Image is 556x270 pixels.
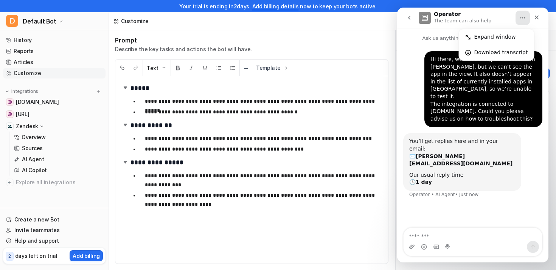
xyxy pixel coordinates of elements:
a: Invite teammates [3,225,106,235]
iframe: Intercom live chat [397,8,548,262]
button: Bold [171,60,185,76]
button: Unordered List [212,60,226,76]
img: menu_add.svg [96,89,101,94]
a: Explore all integrations [3,177,106,188]
img: Bold [175,65,181,71]
p: AI Copilot [22,166,47,174]
img: expand-arrow.svg [121,84,129,91]
img: Undo [119,65,125,71]
a: Overview [11,132,106,143]
button: Ordered List [226,60,239,76]
a: Create a new Bot [3,214,106,225]
img: Unordered List [216,65,222,71]
p: 2 [8,253,11,260]
img: Template [283,65,289,71]
p: Add billing [73,252,100,260]
p: AI Agent [22,155,44,163]
img: Ordered List [230,65,236,71]
p: Overview [22,133,46,141]
a: help.luigisbox.com[DOMAIN_NAME] [3,97,106,107]
button: Integrations [3,88,40,95]
button: Text [143,60,171,76]
a: History [3,35,106,46]
img: expand-arrow.svg [121,121,129,129]
p: Integrations [11,88,38,94]
a: Customize [3,68,106,78]
button: Redo [129,60,143,76]
p: Zendesk [16,122,38,130]
button: Template [252,60,293,76]
a: Sources [11,143,106,154]
span: Explore all integrations [16,176,103,188]
button: Add billing [70,250,103,261]
img: explore all integrations [6,179,14,186]
button: Undo [115,60,129,76]
a: Articles [3,57,106,67]
img: Zendesk [8,124,12,129]
a: Add billing details [252,3,299,9]
p: Describe the key tasks and actions the bot will have. [115,46,252,53]
img: expand menu [5,89,10,94]
a: AI Agent [11,154,106,165]
a: Reports [3,46,106,57]
img: dashboard.eesel.ai [8,112,12,116]
p: Sources [22,144,43,152]
img: Redo [133,65,139,71]
a: Help and support [3,235,106,246]
div: Customize [121,17,148,25]
span: [DOMAIN_NAME] [16,98,59,106]
img: Italic [188,65,194,71]
img: Dropdown Down Arrow [161,65,167,71]
p: days left on trial [15,252,57,260]
span: [URL] [16,110,30,118]
img: expand-arrow.svg [121,158,129,166]
span: Default Bot [23,16,56,27]
img: help.luigisbox.com [8,100,12,104]
a: AI Copilot [11,165,106,176]
button: ─ [240,60,252,76]
img: Underline [202,65,208,71]
h1: Prompt [115,36,252,44]
button: Underline [198,60,212,76]
span: D [6,15,18,27]
a: dashboard.eesel.ai[URL] [3,109,106,119]
button: Italic [185,60,198,76]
